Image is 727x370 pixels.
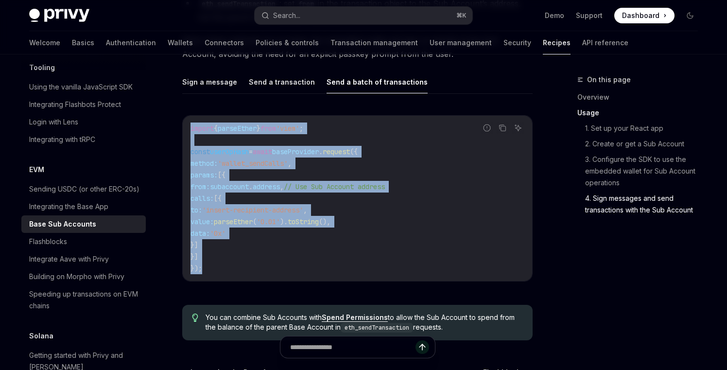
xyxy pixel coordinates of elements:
div: Integrating with tRPC [29,134,95,145]
span: You can combine Sub Accounts with to allow the Sub Account to spend from the balance of the paren... [206,313,523,333]
span: to: [190,206,202,214]
span: // Use Sub Account address [284,182,385,191]
span: parseEther [218,124,257,133]
a: Demo [545,11,564,20]
span: }); [190,264,202,273]
span: { [214,124,218,133]
span: '0x' [210,229,225,238]
svg: Tip [192,314,199,322]
span: [{ [218,171,225,179]
a: Integrating with tRPC [21,131,146,148]
span: 'wallet_sendCalls' [218,159,288,168]
span: [{ [214,194,222,203]
div: Integrating Flashbots Protect [29,99,121,110]
div: Base Sub Accounts [29,218,96,230]
h5: Solana [29,330,53,342]
span: method: [190,159,218,168]
a: Usage [577,105,706,121]
button: Report incorrect code [481,122,493,134]
button: Ask AI [512,122,524,134]
span: . [249,182,253,191]
span: 'insert-recipient-address' [202,206,303,214]
a: Support [576,11,603,20]
a: Base Sub Accounts [21,215,146,233]
code: eth_sendTransaction [341,323,413,333]
a: Flashblocks [21,233,146,250]
span: params: [190,171,218,179]
a: Dashboard [614,8,675,23]
a: Speeding up transactions on EVM chains [21,285,146,315]
span: from: [190,182,210,191]
a: Integrate Aave with Privy [21,250,146,268]
span: On this page [587,74,631,86]
a: Policies & controls [256,31,319,54]
a: Wallets [168,31,193,54]
button: Sign a message [182,70,237,93]
span: , [280,182,284,191]
span: . [319,147,323,156]
button: Send a batch of transactions [327,70,428,93]
button: Toggle dark mode [682,8,698,23]
span: calls: [190,194,214,203]
a: User management [430,31,492,54]
a: Integrating the Base App [21,198,146,215]
span: const [190,147,210,156]
span: baseProvider [272,147,319,156]
span: Dashboard [622,11,659,20]
span: 'viem' [276,124,299,133]
span: parseEther [214,217,253,226]
button: Search...⌘K [255,7,472,24]
span: request [323,147,350,156]
span: import [190,124,214,133]
div: Sending USDC (or other ERC-20s) [29,183,139,195]
img: dark logo [29,9,89,22]
span: , [288,159,292,168]
a: 4. Sign messages and send transactions with the Sub Account [585,191,706,218]
a: 1. Set up your React app [585,121,706,136]
span: from [260,124,276,133]
a: API reference [582,31,628,54]
span: }] [190,241,198,249]
span: ( [253,217,257,226]
span: , [303,206,307,214]
span: toString [288,217,319,226]
span: ). [280,217,288,226]
a: Spend Permissions [322,313,388,322]
span: data: [190,229,210,238]
div: Flashblocks [29,236,67,247]
a: Transaction management [330,31,418,54]
a: Using the vanilla JavaScript SDK [21,78,146,96]
a: Overview [577,89,706,105]
div: Speeding up transactions on EVM chains [29,288,140,312]
div: Integrate Aave with Privy [29,253,109,265]
span: ⌘ K [456,12,467,19]
a: Welcome [29,31,60,54]
a: 2. Create or get a Sub Account [585,136,706,152]
span: await [253,147,272,156]
a: 3. Configure the SDK to use the embedded wallet for Sub Account operations [585,152,706,191]
div: Search... [273,10,300,21]
span: (), [319,217,330,226]
a: Recipes [543,31,571,54]
div: Integrating the Base App [29,201,108,212]
a: Building on Morpho with Privy [21,268,146,285]
button: Copy the contents from the code block [496,122,509,134]
span: } [257,124,260,133]
a: Authentication [106,31,156,54]
a: Basics [72,31,94,54]
span: '0.01' [257,217,280,226]
span: = [249,147,253,156]
span: }] [190,252,198,261]
span: value: [190,217,214,226]
span: ({ [350,147,358,156]
div: Building on Morpho with Privy [29,271,124,282]
a: Login with Lens [21,113,146,131]
h5: EVM [29,164,44,176]
a: Connectors [205,31,244,54]
a: Integrating Flashbots Protect [21,96,146,113]
div: Login with Lens [29,116,78,128]
a: Security [503,31,531,54]
button: Send a transaction [249,70,315,93]
a: Sending USDC (or other ERC-20s) [21,180,146,198]
div: Using the vanilla JavaScript SDK [29,81,133,93]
